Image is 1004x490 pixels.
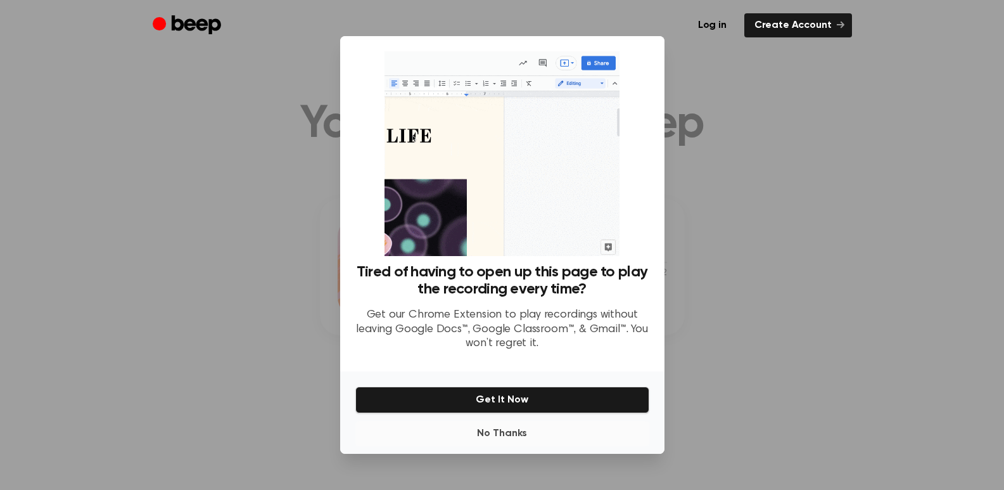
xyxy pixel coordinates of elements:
button: No Thanks [355,421,649,446]
a: Beep [153,13,224,38]
h3: Tired of having to open up this page to play the recording every time? [355,264,649,298]
img: Beep extension in action [384,51,620,256]
a: Create Account [744,13,852,37]
a: Log in [688,13,737,37]
p: Get our Chrome Extension to play recordings without leaving Google Docs™, Google Classroom™, & Gm... [355,308,649,351]
button: Get It Now [355,387,649,413]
